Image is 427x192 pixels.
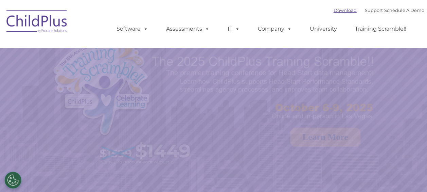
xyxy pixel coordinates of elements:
a: Assessments [159,22,216,36]
img: ChildPlus by Procare Solutions [3,5,71,39]
a: Learn More [290,128,360,147]
a: Support [365,7,383,13]
a: Software [110,22,155,36]
button: Cookies Settings [4,172,21,189]
a: Company [251,22,299,36]
a: Schedule A Demo [384,7,424,13]
a: Training Scramble!! [348,22,413,36]
a: IT [221,22,247,36]
a: Download [334,7,357,13]
font: | [334,7,424,13]
a: University [303,22,344,36]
